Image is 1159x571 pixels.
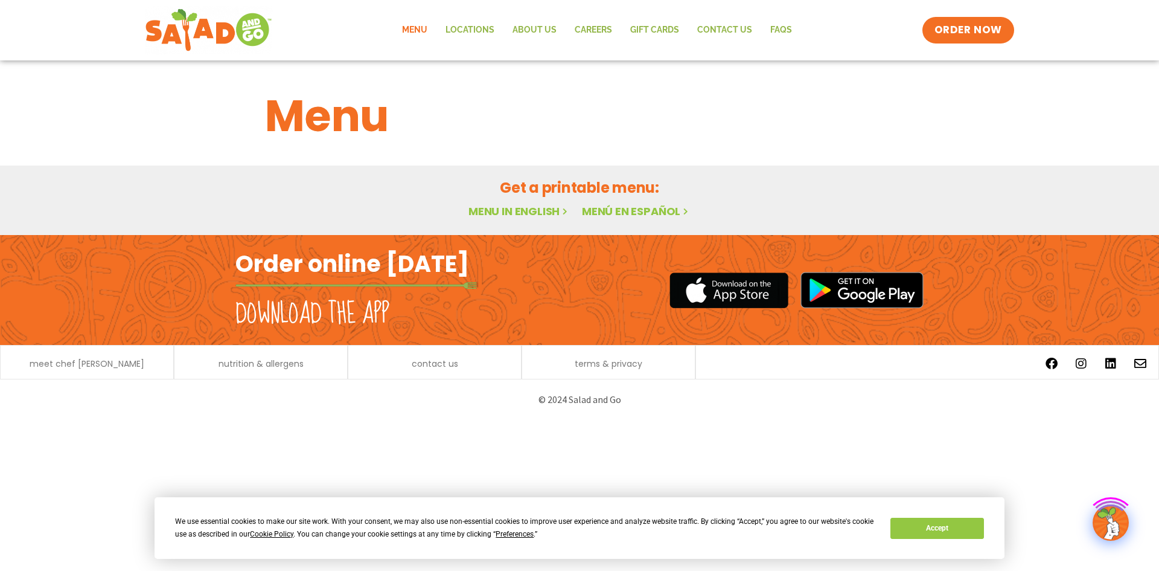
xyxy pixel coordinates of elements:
[761,16,801,44] a: FAQs
[412,360,458,368] a: contact us
[175,515,876,541] div: We use essential cookies to make our site work. With your consent, we may also use non-essential ...
[582,204,691,219] a: Menú en español
[621,16,688,44] a: GIFT CARDS
[393,16,436,44] a: Menu
[235,282,477,289] img: fork
[922,17,1014,44] a: ORDER NOW
[265,177,894,198] h2: Get a printable menu:
[669,271,788,310] img: appstore
[241,392,918,408] p: © 2024 Salad and Go
[496,530,534,538] span: Preferences
[503,16,566,44] a: About Us
[688,16,761,44] a: Contact Us
[155,497,1004,559] div: Cookie Consent Prompt
[934,23,1002,37] span: ORDER NOW
[890,518,983,539] button: Accept
[235,249,469,279] h2: Order online [DATE]
[575,360,642,368] a: terms & privacy
[265,83,894,149] h1: Menu
[436,16,503,44] a: Locations
[145,6,272,54] img: new-SAG-logo-768×292
[566,16,621,44] a: Careers
[468,204,570,219] a: Menu in English
[235,297,389,331] h2: Download the app
[30,360,144,368] a: meet chef [PERSON_NAME]
[800,272,924,308] img: google_play
[250,530,293,538] span: Cookie Policy
[393,16,801,44] nav: Menu
[219,360,304,368] a: nutrition & allergens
